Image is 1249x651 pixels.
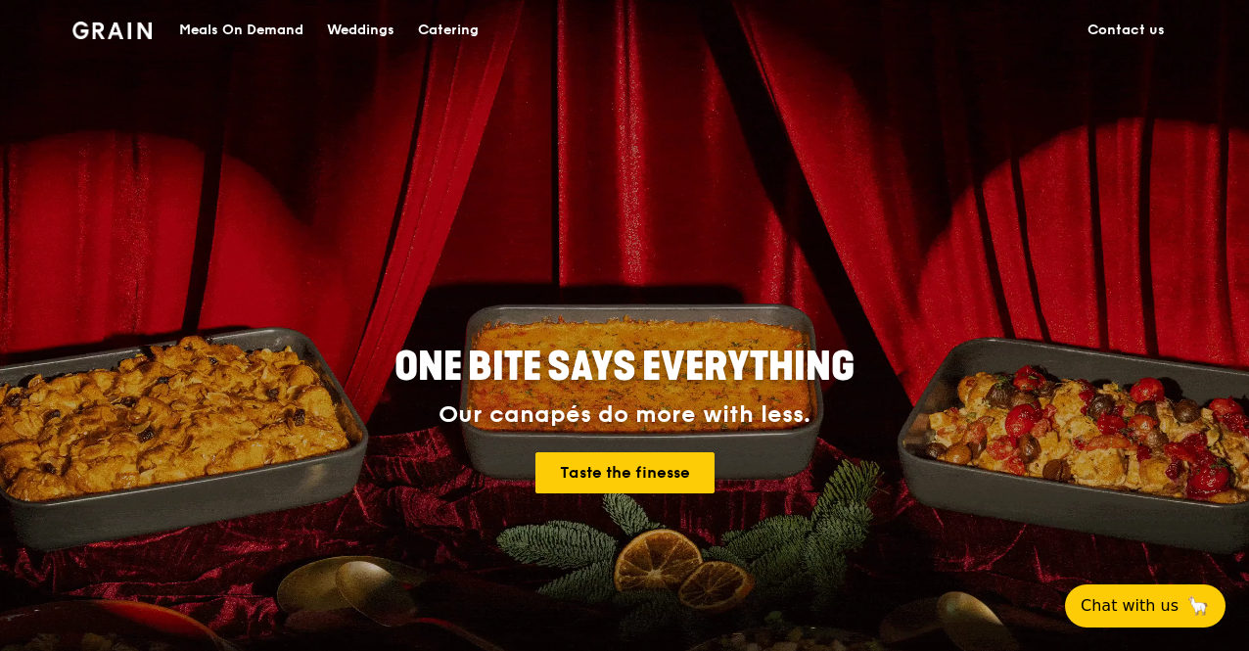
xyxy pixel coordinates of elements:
span: 🦙 [1186,594,1210,618]
button: Chat with us🦙 [1065,584,1226,628]
img: Grain [72,22,152,39]
div: Meals On Demand [179,1,303,60]
div: Weddings [327,1,394,60]
span: Chat with us [1081,594,1179,618]
a: Catering [406,1,490,60]
a: Taste the finesse [535,452,715,493]
a: Weddings [315,1,406,60]
div: Catering [418,1,479,60]
a: Contact us [1076,1,1177,60]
